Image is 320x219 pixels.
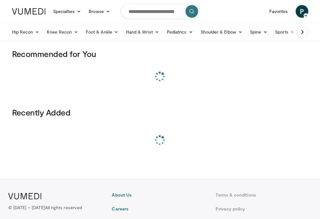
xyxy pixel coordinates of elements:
[271,26,298,38] a: Sports
[197,26,246,38] a: Shoulder & Elbow
[121,4,200,19] input: Search topics, interventions
[12,107,308,117] h3: Recently Added
[8,193,41,199] img: VuMedi Logo
[82,26,122,38] a: Foot & Ankle
[246,26,271,38] a: Spine
[122,26,163,38] a: Hand & Wrist
[112,192,208,198] a: About Us
[296,5,308,18] a: P
[8,26,43,38] a: Hip Recon
[45,205,82,210] span: All rights reserved
[266,5,292,18] a: Favorites
[12,49,308,59] h3: Recommended for You
[8,204,82,211] p: © [DATE] – [DATE]
[43,26,82,38] a: Knee Recon
[163,26,197,38] a: Pediatrics
[85,5,114,18] a: Browse
[49,5,85,18] a: Specialties
[216,192,312,198] a: Terms & conditions
[216,206,312,212] a: Privacy policy
[112,206,208,212] a: Careers
[12,8,46,15] img: VuMedi Logo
